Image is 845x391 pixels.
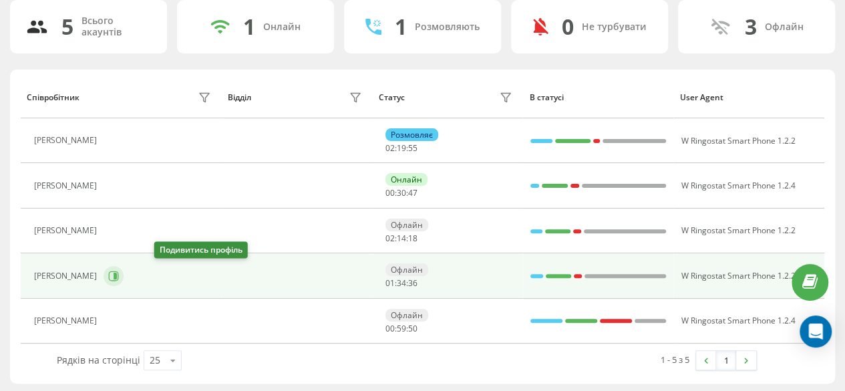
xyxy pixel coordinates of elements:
div: : : [385,144,417,153]
div: Онлайн [263,21,301,33]
span: Рядків на сторінці [57,354,140,366]
div: Офлайн [385,309,428,321]
span: 00 [385,323,395,334]
span: 19 [397,142,406,154]
span: 02 [385,142,395,154]
span: 18 [408,233,417,244]
span: 01 [385,277,395,289]
div: : : [385,324,417,334]
div: [PERSON_NAME] [34,316,100,325]
div: Розмовляють [415,21,480,33]
div: [PERSON_NAME] [34,271,100,281]
div: 1 [395,14,407,39]
span: 02 [385,233,395,244]
div: Статус [379,93,405,102]
div: [PERSON_NAME] [34,181,100,190]
span: 47 [408,187,417,199]
div: User Agent [680,93,818,102]
div: Розмовляє [385,128,438,141]
div: 1 [243,14,255,39]
div: Всього акаунтів [81,15,151,38]
span: 55 [408,142,417,154]
div: Офлайн [385,263,428,276]
span: 14 [397,233,406,244]
div: : : [385,234,417,243]
span: 59 [397,323,406,334]
div: 1 - 5 з 5 [661,353,689,366]
span: 00 [385,187,395,199]
div: : : [385,279,417,288]
div: 3 [745,14,757,39]
div: Співробітник [27,93,79,102]
div: 0 [562,14,574,39]
div: [PERSON_NAME] [34,136,100,145]
div: В статусі [529,93,667,102]
div: Офлайн [765,21,804,33]
span: W Ringostat Smart Phone 1.2.2 [681,270,795,281]
div: [PERSON_NAME] [34,226,100,235]
span: W Ringostat Smart Phone 1.2.4 [681,180,795,191]
div: 5 [61,14,73,39]
div: Не турбувати [582,21,647,33]
span: W Ringostat Smart Phone 1.2.2 [681,135,795,146]
div: Подивитись профіль [154,242,248,259]
div: 25 [150,354,160,367]
div: Open Intercom Messenger [800,315,832,348]
span: 30 [397,187,406,199]
div: Онлайн [385,173,428,186]
div: Відділ [228,93,251,102]
div: : : [385,188,417,198]
a: 1 [716,351,736,370]
span: W Ringostat Smart Phone 1.2.2 [681,225,795,236]
span: 50 [408,323,417,334]
span: 36 [408,277,417,289]
div: Офлайн [385,219,428,231]
span: W Ringostat Smart Phone 1.2.4 [681,315,795,326]
span: 34 [397,277,406,289]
